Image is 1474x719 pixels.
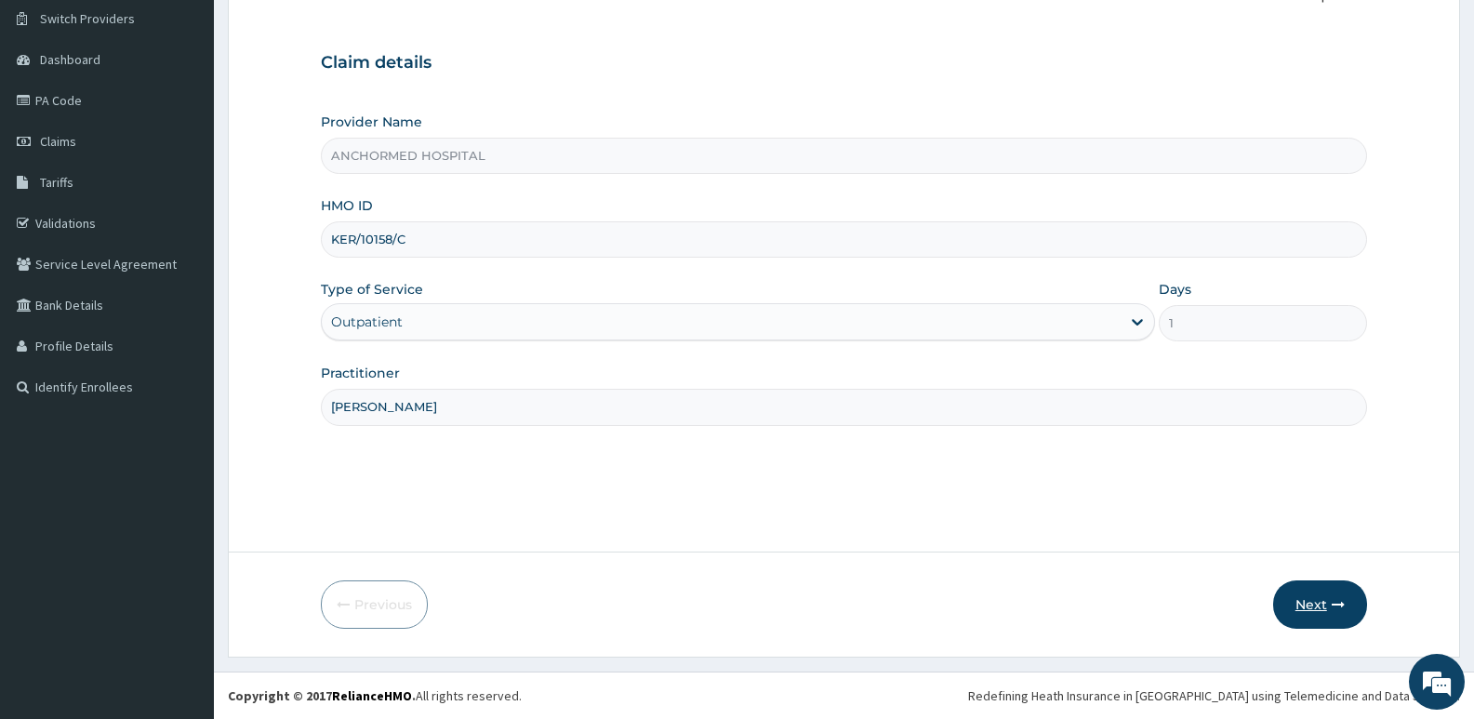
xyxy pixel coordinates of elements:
[228,687,416,704] strong: Copyright © 2017 .
[331,313,403,331] div: Outpatient
[40,174,73,191] span: Tariffs
[40,51,100,68] span: Dashboard
[321,113,422,131] label: Provider Name
[321,364,400,382] label: Practitioner
[1273,580,1367,629] button: Next
[332,687,412,704] a: RelianceHMO
[1159,280,1191,299] label: Days
[214,672,1474,719] footer: All rights reserved.
[321,580,428,629] button: Previous
[321,221,1367,258] input: Enter HMO ID
[40,10,135,27] span: Switch Providers
[321,389,1367,425] input: Enter Name
[40,133,76,150] span: Claims
[968,686,1460,705] div: Redefining Heath Insurance in [GEOGRAPHIC_DATA] using Telemedicine and Data Science!
[321,53,1367,73] h3: Claim details
[321,280,423,299] label: Type of Service
[321,196,373,215] label: HMO ID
